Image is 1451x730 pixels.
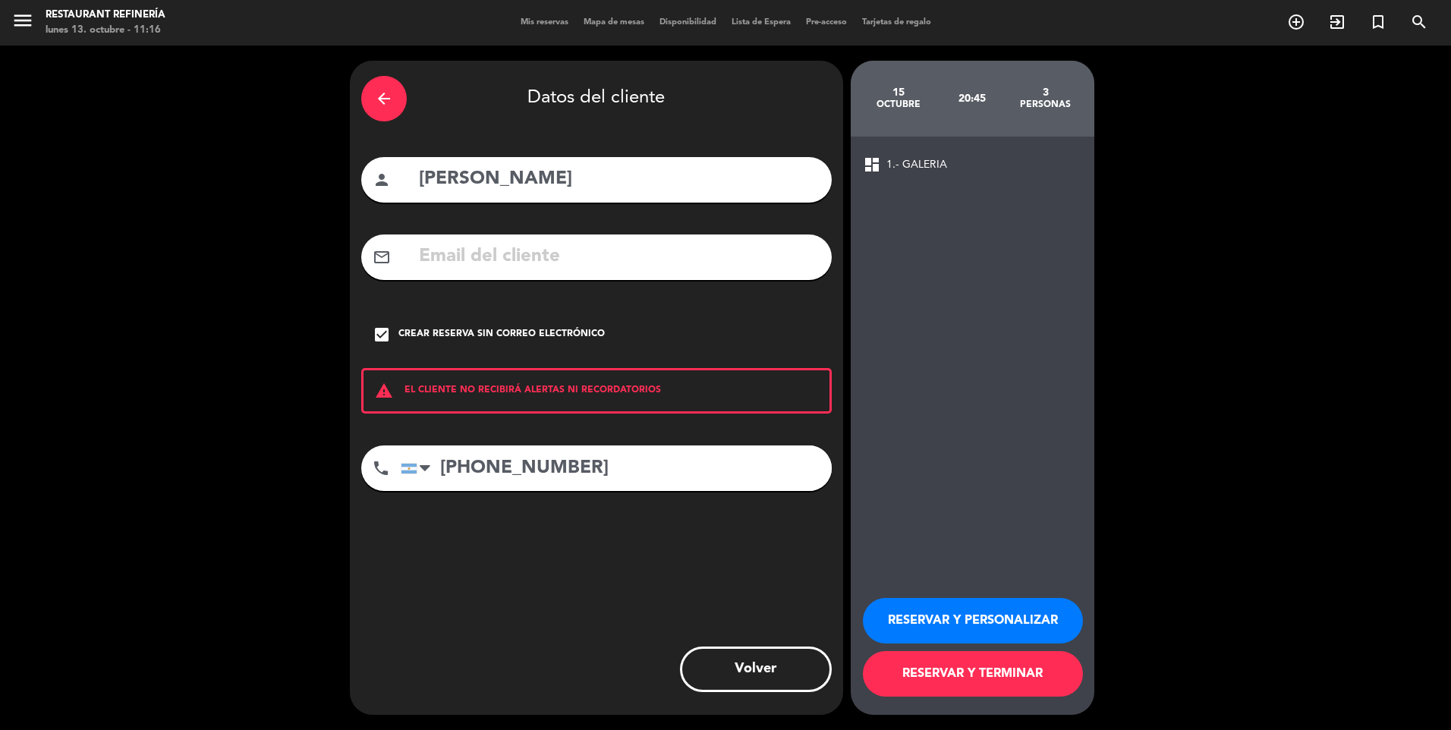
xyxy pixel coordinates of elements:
[46,23,165,38] div: lunes 13. octubre - 11:16
[373,171,391,189] i: person
[375,90,393,108] i: arrow_back
[1410,13,1428,31] i: search
[364,382,404,400] i: warning
[398,327,605,342] div: Crear reserva sin correo electrónico
[417,164,820,195] input: Nombre del cliente
[798,18,855,27] span: Pre-acceso
[935,72,1009,125] div: 20:45
[401,446,436,490] div: Argentina: +54
[361,368,832,414] div: EL CLIENTE NO RECIBIRÁ ALERTAS NI RECORDATORIOS
[1369,13,1387,31] i: turned_in_not
[11,9,34,32] i: menu
[401,445,832,491] input: Número de teléfono...
[1009,99,1082,111] div: personas
[46,8,165,23] div: Restaurant Refinería
[863,156,881,174] span: dashboard
[1009,87,1082,99] div: 3
[724,18,798,27] span: Lista de Espera
[417,241,820,272] input: Email del cliente
[863,598,1083,643] button: RESERVAR Y PERSONALIZAR
[1328,13,1346,31] i: exit_to_app
[1287,13,1305,31] i: add_circle_outline
[361,72,832,125] div: Datos del cliente
[373,326,391,344] i: check_box
[680,647,832,692] button: Volver
[652,18,724,27] span: Disponibilidad
[886,156,947,174] span: 1.- GALERIA
[855,18,939,27] span: Tarjetas de regalo
[11,9,34,37] button: menu
[862,99,936,111] div: octubre
[373,248,391,266] i: mail_outline
[576,18,652,27] span: Mapa de mesas
[863,651,1083,697] button: RESERVAR Y TERMINAR
[372,459,390,477] i: phone
[513,18,576,27] span: Mis reservas
[862,87,936,99] div: 15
